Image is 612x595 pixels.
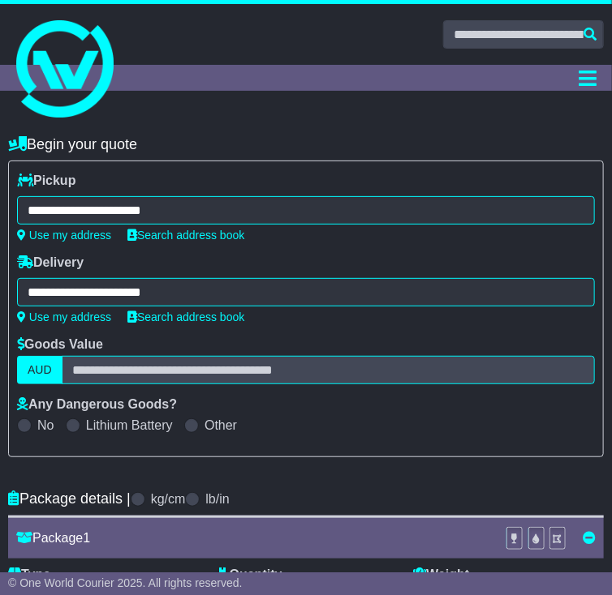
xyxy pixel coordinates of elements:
a: Use my address [17,310,111,323]
label: Other [205,417,237,433]
span: © One World Courier 2025. All rights reserved. [8,576,243,589]
label: Lithium Battery [86,417,173,433]
label: Weight [413,567,469,582]
label: Type [8,567,50,582]
label: Delivery [17,255,84,270]
h4: Package details | [8,490,131,507]
label: AUD [17,356,62,384]
label: Quantity [215,567,282,582]
label: Any Dangerous Goods? [17,396,177,412]
div: Package [8,530,498,546]
label: lb/in [205,491,229,507]
label: No [37,417,54,433]
a: Use my address [17,229,111,242]
h4: Begin your quote [8,136,604,153]
a: Search address book [127,229,244,242]
button: Toggle navigation [572,65,604,91]
span: 1 [83,531,90,545]
a: Remove this item [583,531,596,545]
a: Search address book [127,310,244,323]
label: kg/cm [151,491,186,507]
label: Goods Value [17,336,103,352]
label: Pickup [17,173,75,188]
